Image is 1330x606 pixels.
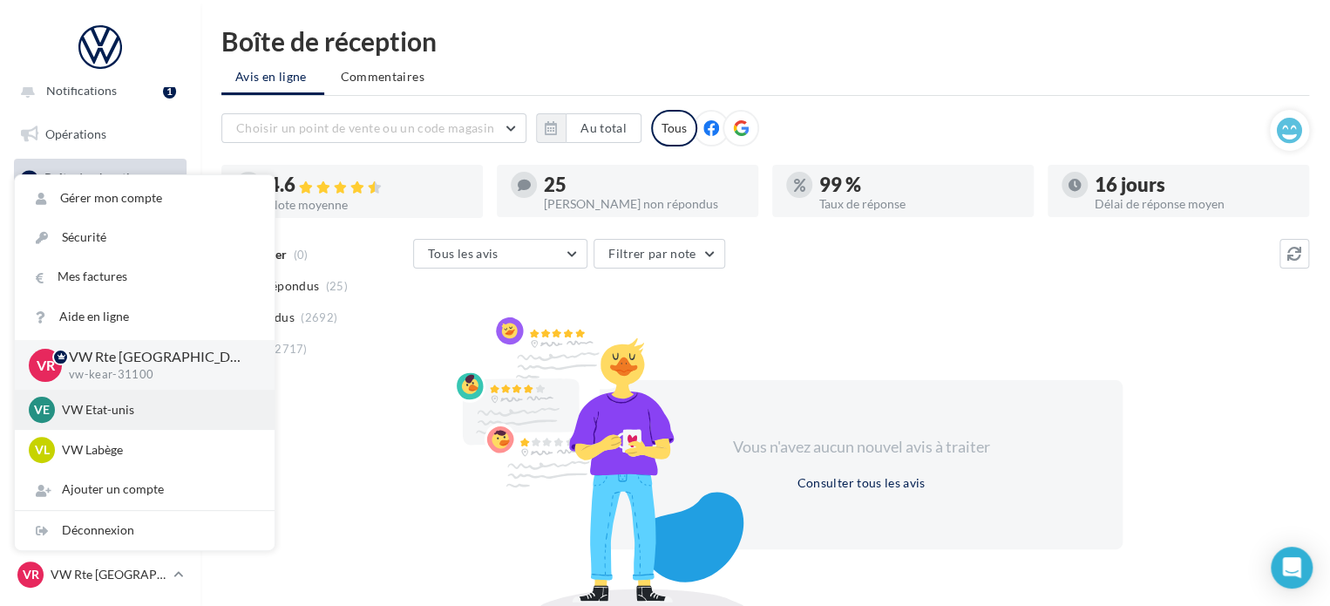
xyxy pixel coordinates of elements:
[1095,198,1295,210] div: Délai de réponse moyen
[10,72,183,109] button: Notifications 1
[34,401,50,419] span: VE
[51,566,166,583] p: VW Rte [GEOGRAPHIC_DATA]
[14,558,187,591] a: VR VW Rte [GEOGRAPHIC_DATA]
[10,116,190,153] a: Opérations
[15,511,275,550] div: Déconnexion
[711,436,1011,459] div: Vous n'avez aucun nouvel avis à traiter
[15,179,275,218] a: Gérer mon compte
[428,246,499,261] span: Tous les avis
[15,297,275,337] a: Aide en ligne
[15,470,275,509] div: Ajouter un compte
[10,159,190,196] a: Boîte de réception
[594,239,725,269] button: Filtrer par note
[10,290,190,327] a: Contacts
[10,420,190,472] a: PLV et print personnalisable
[326,279,348,293] span: (25)
[268,199,469,211] div: Note moyenne
[301,310,337,324] span: (2692)
[1095,175,1295,194] div: 16 jours
[23,566,39,583] span: VR
[544,198,744,210] div: [PERSON_NAME] non répondus
[10,479,190,530] a: Campagnes DataOnDemand
[15,257,275,296] a: Mes factures
[44,170,144,185] span: Boîte de réception
[37,355,55,375] span: VR
[35,441,50,459] span: VL
[819,175,1020,194] div: 99 %
[10,248,190,284] a: Campagnes
[268,175,469,195] div: 4.6
[163,85,176,99] div: 1
[819,198,1020,210] div: Taux de réponse
[10,334,190,371] a: Médiathèque
[69,367,247,383] p: vw-kear-31100
[10,204,190,241] a: Visibilité en ligne
[69,347,247,367] p: VW Rte [GEOGRAPHIC_DATA]
[221,28,1309,54] div: Boîte de réception
[236,120,494,135] span: Choisir un point de vente ou un code magasin
[651,110,697,146] div: Tous
[1271,547,1313,589] div: Open Intercom Messenger
[46,83,117,98] span: Notifications
[566,113,641,143] button: Au total
[413,239,587,269] button: Tous les avis
[15,218,275,257] a: Sécurité
[221,113,526,143] button: Choisir un point de vente ou un code magasin
[341,68,424,85] span: Commentaires
[271,342,308,356] span: (2717)
[45,126,106,141] span: Opérations
[62,441,254,459] p: VW Labège
[544,175,744,194] div: 25
[62,401,254,419] p: VW Etat-unis
[238,277,319,295] span: Non répondus
[536,113,641,143] button: Au total
[790,473,932,494] button: Consulter tous les avis
[10,378,190,414] a: Calendrier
